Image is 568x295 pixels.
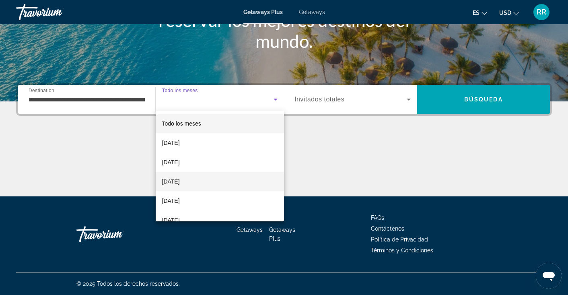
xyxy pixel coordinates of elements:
[162,157,180,167] span: [DATE]
[162,215,180,225] span: [DATE]
[162,138,180,148] span: [DATE]
[162,120,201,127] span: Todo los meses
[162,196,180,206] span: [DATE]
[162,177,180,186] span: [DATE]
[536,263,562,289] iframe: Button to launch messaging window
